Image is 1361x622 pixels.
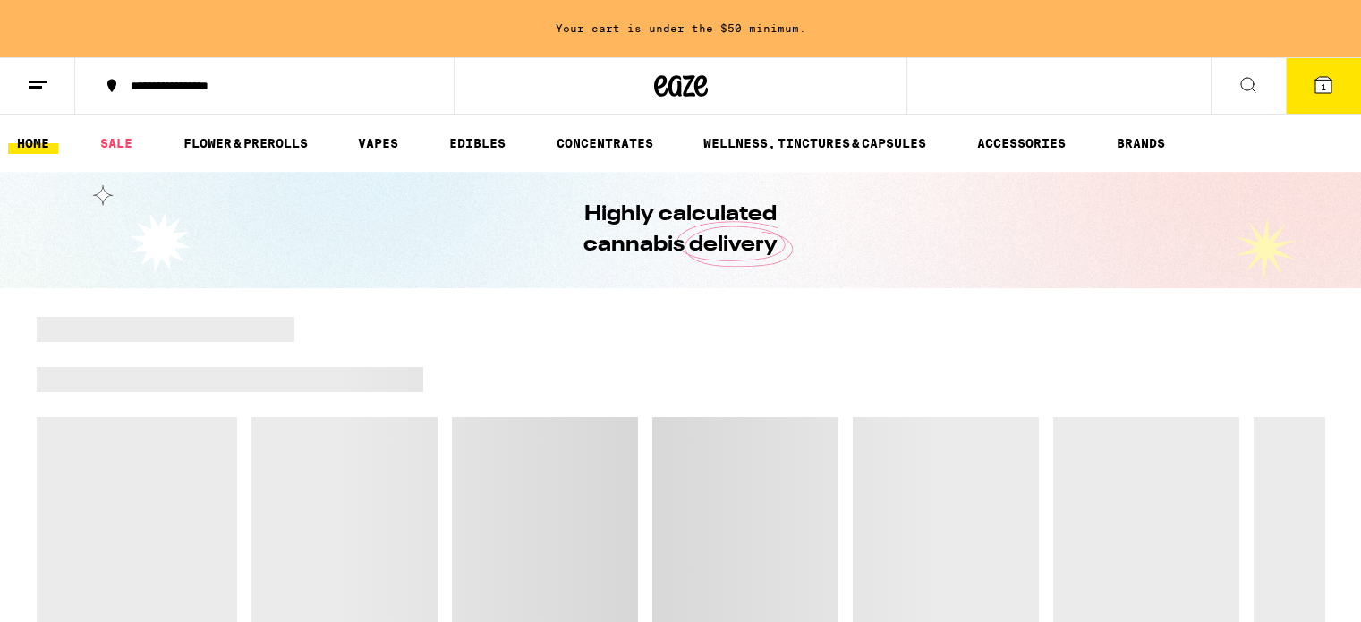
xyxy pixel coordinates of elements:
a: FLOWER & PREROLLS [174,132,317,154]
a: EDIBLES [440,132,515,154]
button: 1 [1286,58,1361,114]
a: SALE [91,132,141,154]
a: CONCENTRATES [548,132,662,154]
a: BRANDS [1108,132,1174,154]
a: ACCESSORIES [968,132,1075,154]
span: 1 [1321,81,1326,92]
a: WELLNESS, TINCTURES & CAPSULES [694,132,935,154]
h1: Highly calculated cannabis delivery [533,200,829,260]
a: HOME [8,132,58,154]
a: VAPES [349,132,407,154]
